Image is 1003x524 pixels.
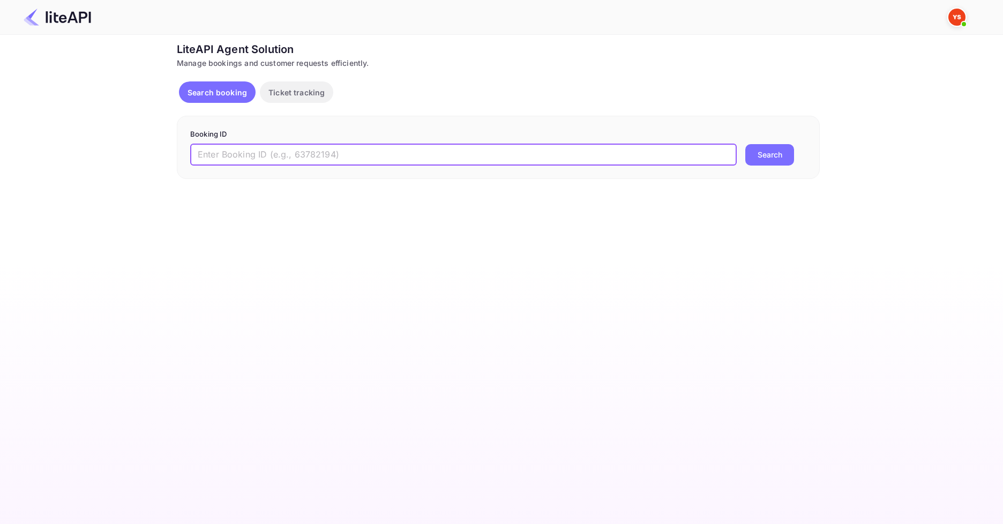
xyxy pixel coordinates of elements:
div: Manage bookings and customer requests efficiently. [177,57,820,69]
div: LiteAPI Agent Solution [177,41,820,57]
button: Search [745,144,794,166]
p: Search booking [188,87,247,98]
img: Yandex Support [948,9,965,26]
img: LiteAPI Logo [24,9,91,26]
input: Enter Booking ID (e.g., 63782194) [190,144,737,166]
p: Booking ID [190,129,806,140]
p: Ticket tracking [268,87,325,98]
